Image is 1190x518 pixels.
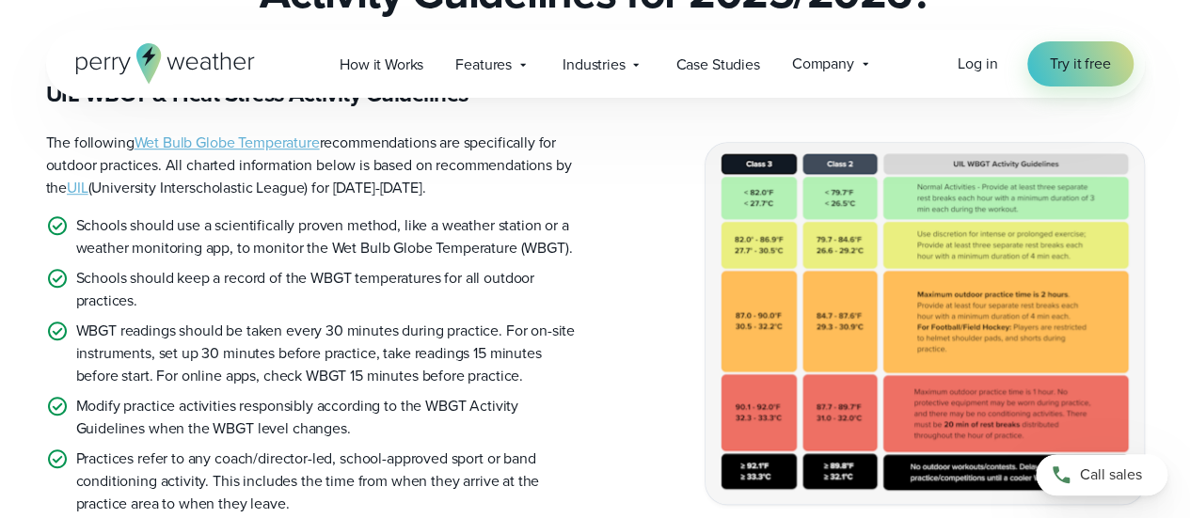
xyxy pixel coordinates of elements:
h3: UIL WBGT & Heat Stress Activity Guidelines [46,79,580,109]
a: Log in [958,53,997,75]
span: Industries [563,54,625,76]
a: Case Studies [659,45,775,84]
img: UIL WBGT Guidelines texas state weather policies [706,143,1144,503]
p: Schools should keep a record of the WBGT temperatures for all outdoor practices. [76,267,580,312]
a: Call sales [1036,454,1167,495]
a: Wet Bulb Globe Temperature [135,132,320,153]
a: UIL [67,177,88,198]
span: Case Studies [675,54,759,76]
p: WBGT readings should be taken every 30 minutes during practice. For on-site instruments, set up 3... [76,320,580,387]
a: How it Works [324,45,439,84]
p: Modify practice activities responsibly according to the WBGT Activity Guidelines when the WBGT le... [76,395,580,440]
span: Log in [958,53,997,74]
p: Schools should use a scientifically proven method, like a weather station or a weather monitoring... [76,214,580,259]
p: Practices refer to any coach/director-led, school-approved sport or band conditioning activity. T... [76,447,580,515]
span: How it Works [340,54,423,76]
span: Features [455,54,512,76]
span: Call sales [1080,463,1142,486]
a: Try it free [1027,41,1133,86]
p: The following recommendations are specifically for outdoor practices. All charted information bel... [46,132,580,199]
span: Company [792,53,854,75]
span: Try it free [1050,53,1110,75]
